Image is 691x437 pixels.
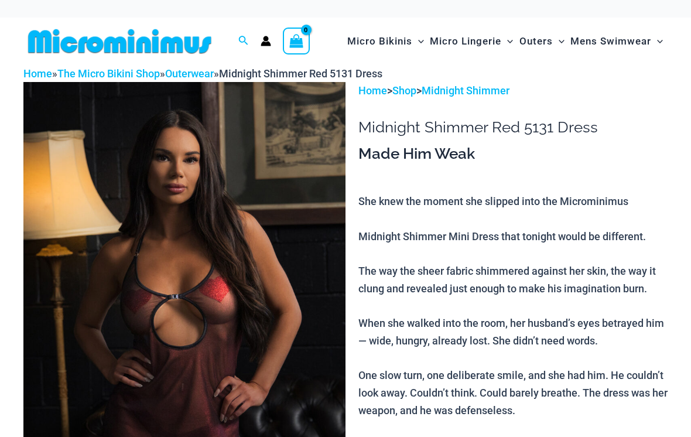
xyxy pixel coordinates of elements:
[23,67,382,80] span: » » »
[238,34,249,49] a: Search icon link
[567,23,666,59] a: Mens SwimwearMenu ToggleMenu Toggle
[501,26,513,56] span: Menu Toggle
[412,26,424,56] span: Menu Toggle
[392,84,416,97] a: Shop
[651,26,663,56] span: Menu Toggle
[358,118,668,136] h1: Midnight Shimmer Red 5131 Dress
[553,26,565,56] span: Menu Toggle
[427,23,516,59] a: Micro LingerieMenu ToggleMenu Toggle
[219,67,382,80] span: Midnight Shimmer Red 5131 Dress
[283,28,310,54] a: View Shopping Cart, empty
[261,36,271,46] a: Account icon link
[422,84,509,97] a: Midnight Shimmer
[343,22,668,61] nav: Site Navigation
[519,26,553,56] span: Outers
[347,26,412,56] span: Micro Bikinis
[358,84,387,97] a: Home
[57,67,160,80] a: The Micro Bikini Shop
[358,82,668,100] p: > >
[344,23,427,59] a: Micro BikinisMenu ToggleMenu Toggle
[23,67,52,80] a: Home
[570,26,651,56] span: Mens Swimwear
[165,67,214,80] a: Outerwear
[430,26,501,56] span: Micro Lingerie
[516,23,567,59] a: OutersMenu ToggleMenu Toggle
[358,144,668,164] h3: Made Him Weak
[23,28,216,54] img: MM SHOP LOGO FLAT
